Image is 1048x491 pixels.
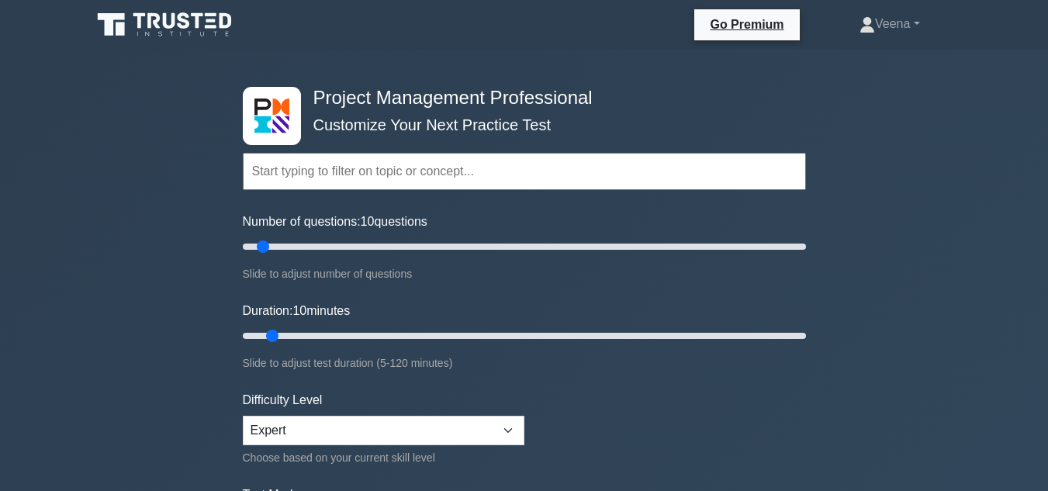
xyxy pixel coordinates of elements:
[243,302,351,320] label: Duration: minutes
[243,391,323,410] label: Difficulty Level
[243,448,524,467] div: Choose based on your current skill level
[822,9,956,40] a: Veena
[243,354,806,372] div: Slide to adjust test duration (5-120 minutes)
[243,153,806,190] input: Start typing to filter on topic or concept...
[243,265,806,283] div: Slide to adjust number of questions
[361,215,375,228] span: 10
[307,87,730,109] h4: Project Management Professional
[243,213,427,231] label: Number of questions: questions
[700,15,793,34] a: Go Premium
[292,304,306,317] span: 10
